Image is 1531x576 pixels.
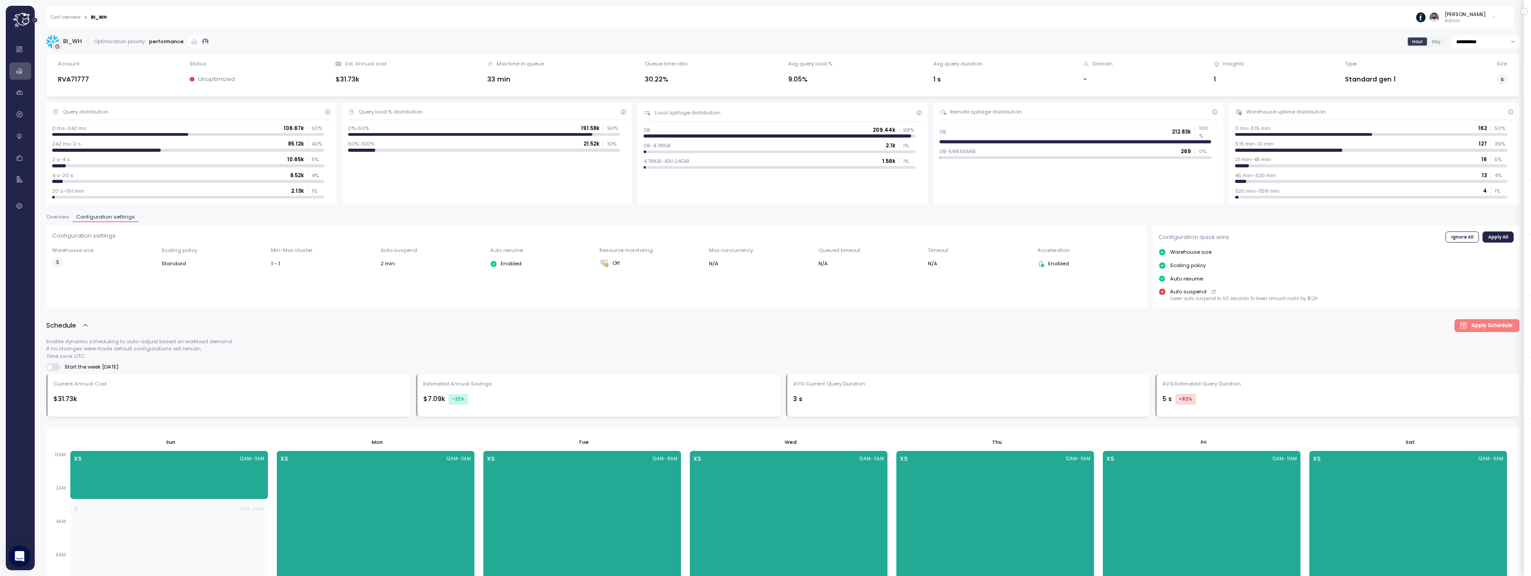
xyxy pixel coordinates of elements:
p: Schedule [46,320,76,331]
p: Fri [1201,438,1207,446]
p: Scaling policy [162,247,265,254]
div: $7.09k [423,394,774,405]
span: Overview [46,215,69,219]
p: Thu [992,438,1002,446]
p: 10.65k [287,156,304,163]
p: Unoptimized [198,75,235,84]
p: 50%-100% [348,140,374,147]
p: 12AM - 11AM [446,456,471,462]
button: Fri [1196,434,1211,450]
div: - [1083,74,1113,85]
p: 4 s-20 s [52,172,73,179]
button: Sun [162,434,180,450]
p: 21.52k [583,140,599,147]
div: -22 % [449,394,468,405]
div: Avg query duration [933,60,983,67]
div: > [84,15,87,20]
p: Admin [1445,18,1486,24]
div: Queue time ratio [645,60,688,67]
p: Sat [1405,438,1415,446]
p: Auto suspend [1170,288,1207,295]
button: Sat [1401,434,1420,450]
div: Estimated Annual Savings [423,380,492,387]
div: Est. Annual cost [345,60,387,67]
p: 127 [1478,140,1487,147]
p: 212.83k [1172,128,1191,135]
button: Expand navigation [29,17,41,24]
div: [PERSON_NAME] [1445,11,1486,18]
p: Queued timeout [818,247,922,254]
p: 4 % [1495,172,1507,179]
p: 5 % [1495,156,1507,163]
p: 16 [1481,156,1487,163]
p: 5 % [312,156,324,163]
p: 162 [1478,125,1487,132]
div: Account [58,60,80,67]
p: 0B-598.56MiB [940,148,976,155]
p: 209.44k [873,126,895,134]
span: S [1501,75,1504,84]
span: 12AM [53,452,68,458]
span: 2AM [54,485,68,491]
p: Warehouse size [1170,248,1211,256]
a: Cost overview [51,15,81,20]
div: Off [599,259,703,268]
p: XS [1313,454,1320,463]
p: 12AM - 11AM [859,456,884,462]
div: Avg query load % [788,60,832,67]
p: 1 % [903,158,915,165]
p: Mon [372,438,383,446]
div: 3 s [793,394,1144,404]
div: Domain [1093,60,1113,67]
span: Configuration settings [76,215,135,219]
button: Thu [988,434,1007,450]
div: N/A [928,260,1032,267]
p: 98 % [903,126,915,134]
span: Ignore All [1451,232,1474,242]
p: 106.67k [284,125,304,132]
p: Min-Max cluster [271,247,375,254]
div: Status [190,60,207,67]
p: 3AM - 10AM [239,506,264,512]
span: Hour [1412,38,1423,45]
div: N/A [818,260,922,267]
img: ACg8ocLskjvUhBDgxtSFCRx4ztb74ewwa1VrVEuDBD_Ho1mrTsQB-QE=s96-c [1430,12,1439,22]
div: 2 min [381,260,484,267]
div: Remote spillage distribution [950,108,1022,115]
button: Apply All [1482,231,1514,242]
span: Day [1432,38,1441,45]
div: 30.22% [645,74,688,85]
span: Apply All [1488,232,1508,242]
button: Schedule [46,320,89,331]
p: Resource monitoring [599,247,703,254]
p: 1.56k [882,158,895,165]
p: Warehouse size [52,247,156,254]
button: Ignore All [1446,231,1479,242]
p: 13 [1482,172,1487,179]
p: Auto resume [1170,275,1203,282]
p: Wed [785,438,797,446]
span: Apply Schedule [1471,320,1512,332]
p: 4 % [312,172,324,179]
span: S [56,258,59,267]
div: Insights [1223,60,1244,67]
button: Tue [575,434,594,450]
p: 45 min-320 min [1235,172,1276,179]
div: Enabled [1037,260,1141,267]
p: 269 [1181,148,1191,155]
span: Start the week [DATE] [60,363,118,370]
p: XS [900,454,907,463]
p: 39 % [1495,140,1507,147]
div: BI_WH [63,37,82,46]
p: Lower auto suspend to 60 seconds to lower annual costs by $1.2k [1170,296,1317,302]
div: 1 - 1 [271,260,375,267]
button: Wed [780,434,801,450]
p: 90 % [607,125,620,132]
div: Standard gen 1 [1345,74,1396,85]
p: 320 min-359 min [1235,187,1280,195]
p: 1 % [1495,187,1507,195]
div: XS12AM- 3AM [68,450,270,500]
p: 0B [940,128,946,135]
p: XS [487,454,494,463]
p: 191.58k [581,125,599,132]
